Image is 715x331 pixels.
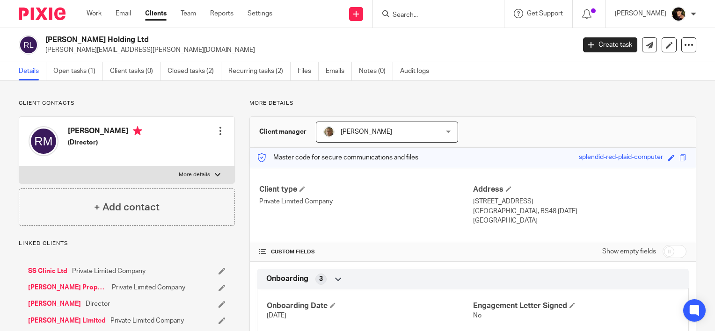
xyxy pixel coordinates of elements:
p: More details [249,100,696,107]
p: [GEOGRAPHIC_DATA] [473,216,686,225]
a: Recurring tasks (2) [228,62,291,80]
span: Private Limited Company [112,283,185,292]
p: [GEOGRAPHIC_DATA], BS48 [DATE] [473,207,686,216]
a: [PERSON_NAME] Limited [28,316,106,325]
p: [STREET_ADDRESS] [473,197,686,206]
h4: [PERSON_NAME] [68,126,142,138]
a: Open tasks (1) [53,62,103,80]
p: Linked clients [19,240,235,247]
a: [PERSON_NAME] Properties Ltd [28,283,107,292]
a: Clients [145,9,167,18]
a: Closed tasks (2) [168,62,221,80]
a: Client tasks (0) [110,62,161,80]
img: Pixie [19,7,66,20]
p: Master code for secure communications and files [257,153,418,162]
span: Private Limited Company [72,266,146,276]
span: Get Support [527,10,563,17]
h4: Engagement Letter Signed [473,301,679,311]
a: Work [87,9,102,18]
a: Notes (0) [359,62,393,80]
label: Show empty fields [602,247,656,256]
a: Email [116,9,131,18]
input: Search [392,11,476,20]
span: [PERSON_NAME] [341,129,392,135]
a: Settings [248,9,272,18]
a: Create task [583,37,637,52]
h4: Onboarding Date [267,301,473,311]
p: More details [179,171,210,179]
img: profile%20pic%204.JPG [323,126,335,137]
i: Primary [133,126,142,136]
h4: + Add contact [94,200,160,215]
span: Private Limited Company [110,316,184,325]
span: [DATE] [267,312,286,319]
img: svg%3E [29,126,58,156]
h4: Address [473,185,686,194]
a: Reports [210,9,233,18]
h4: Client type [259,185,473,194]
h2: [PERSON_NAME] Holding Ltd [45,35,464,45]
span: 3 [319,274,323,284]
img: svg%3E [19,35,38,55]
p: Client contacts [19,100,235,107]
h5: (Director) [68,138,142,147]
div: splendid-red-plaid-computer [579,152,663,163]
a: SS Clinic Ltd [28,266,67,276]
p: [PERSON_NAME][EMAIL_ADDRESS][PERSON_NAME][DOMAIN_NAME] [45,45,569,55]
a: Emails [326,62,352,80]
a: Files [298,62,319,80]
a: Team [181,9,196,18]
p: [PERSON_NAME] [615,9,666,18]
span: Onboarding [266,274,308,284]
img: 20210723_200136.jpg [671,7,686,22]
a: Details [19,62,46,80]
h3: Client manager [259,127,306,137]
h4: CUSTOM FIELDS [259,248,473,256]
span: No [473,312,482,319]
p: Private Limited Company [259,197,473,206]
a: [PERSON_NAME] [28,299,81,309]
span: Director [86,299,110,309]
a: Audit logs [400,62,436,80]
